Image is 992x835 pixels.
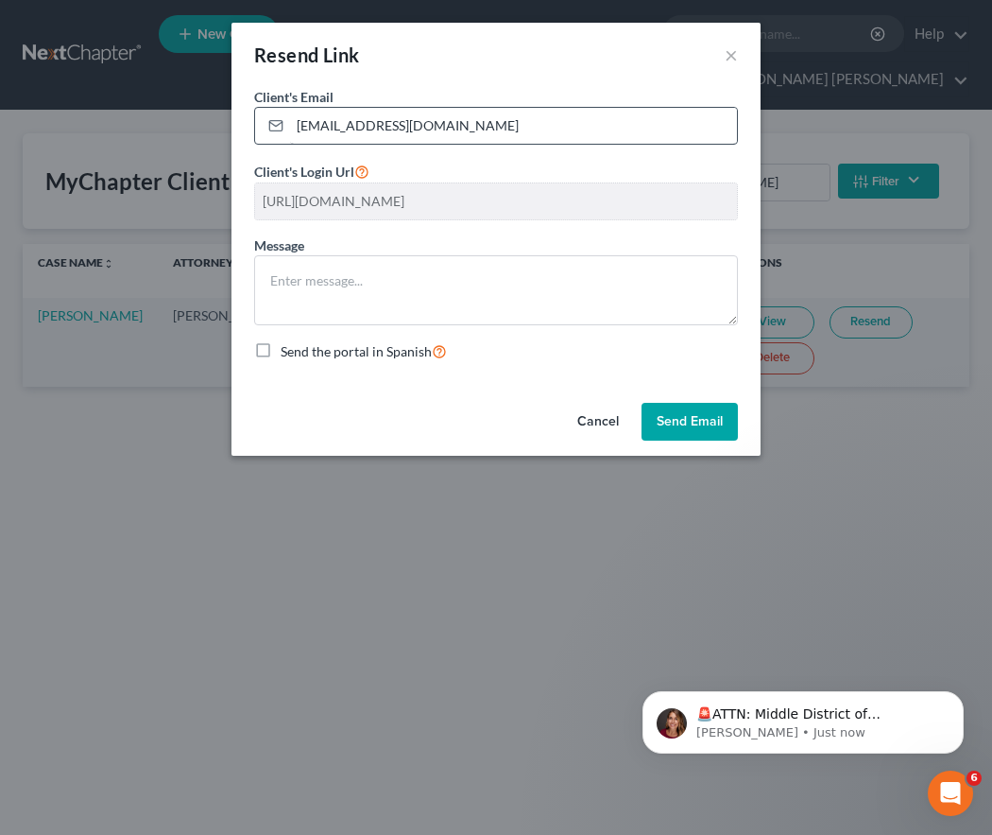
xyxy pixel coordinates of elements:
[966,771,982,786] span: 6
[641,403,738,441] button: Send Email
[614,652,992,784] iframe: Intercom notifications message
[562,403,634,441] button: Cancel
[255,183,737,219] input: --
[928,771,973,816] iframe: Intercom live chat
[281,343,432,359] span: Send the portal in Spanish
[254,89,334,105] span: Client's Email
[254,42,359,68] div: Resend Link
[254,235,304,255] label: Message
[725,43,738,66] button: ×
[254,160,369,183] label: Client's Login Url
[290,108,737,144] input: Enter email...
